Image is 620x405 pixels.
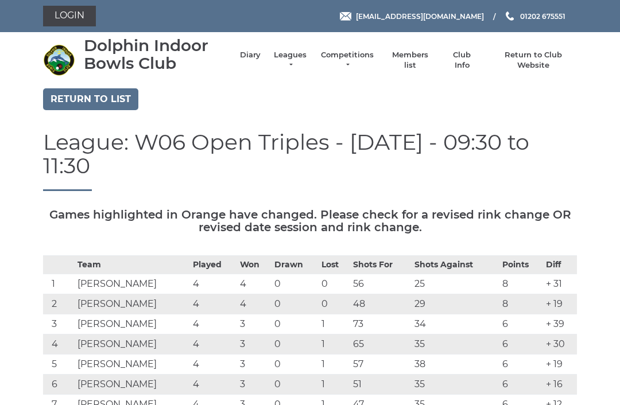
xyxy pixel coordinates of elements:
td: + 19 [543,355,577,375]
td: 0 [319,274,350,294]
td: 1 [43,274,75,294]
a: Competitions [320,50,375,71]
td: 35 [412,375,499,395]
div: Dolphin Indoor Bowls Club [84,37,228,72]
td: 3 [43,314,75,334]
td: 4 [237,294,272,314]
td: 4 [190,274,237,294]
td: 5 [43,355,75,375]
a: Email [EMAIL_ADDRESS][DOMAIN_NAME] [340,11,484,22]
td: [PERSON_NAME] [75,294,191,314]
td: 0 [272,314,319,334]
th: Played [190,256,237,274]
td: 0 [272,294,319,314]
td: [PERSON_NAME] [75,314,191,334]
td: 4 [190,294,237,314]
td: 4 [43,334,75,355]
td: 1 [319,355,350,375]
td: [PERSON_NAME] [75,375,191,395]
th: Shots For [350,256,412,274]
a: Return to Club Website [490,50,577,71]
td: 0 [272,375,319,395]
td: 3 [237,314,272,334]
td: 34 [412,314,499,334]
td: 0 [319,294,350,314]
td: + 19 [543,294,577,314]
a: Club Info [445,50,479,71]
td: 73 [350,314,412,334]
a: Members list [386,50,433,71]
td: 35 [412,334,499,355]
td: 4 [190,334,237,355]
img: Phone us [506,11,514,21]
td: 6 [499,355,543,375]
td: 56 [350,274,412,294]
a: Phone us 01202 675551 [504,11,565,22]
td: 48 [350,294,412,314]
td: 65 [350,334,412,355]
td: 4 [190,355,237,375]
h5: Games highlighted in Orange have changed. Please check for a revised rink change OR revised date ... [43,208,577,233]
th: Diff [543,256,577,274]
td: 6 [499,314,543,334]
td: 1 [319,334,350,355]
td: 57 [350,355,412,375]
td: 4 [190,314,237,334]
td: 4 [237,274,272,294]
td: 1 [319,314,350,334]
td: + 16 [543,375,577,395]
span: 01202 675551 [520,11,565,20]
td: [PERSON_NAME] [75,334,191,355]
td: 0 [272,274,319,294]
img: Dolphin Indoor Bowls Club [43,44,75,76]
td: + 39 [543,314,577,334]
td: 3 [237,375,272,395]
td: 51 [350,375,412,395]
th: Points [499,256,543,274]
a: Leagues [272,50,308,71]
td: 3 [237,334,272,355]
td: + 31 [543,274,577,294]
td: 0 [272,355,319,375]
td: 2 [43,294,75,314]
h1: League: W06 Open Triples - [DATE] - 09:30 to 11:30 [43,130,577,192]
th: Team [75,256,191,274]
td: 38 [412,355,499,375]
td: 25 [412,274,499,294]
td: 0 [272,334,319,355]
td: 4 [190,375,237,395]
td: 29 [412,294,499,314]
td: 6 [499,375,543,395]
td: 6 [499,334,543,355]
th: Drawn [272,256,319,274]
td: 6 [43,375,75,395]
td: + 30 [543,334,577,355]
img: Email [340,12,351,21]
td: 8 [499,294,543,314]
th: Lost [319,256,350,274]
th: Won [237,256,272,274]
a: Return to list [43,88,138,110]
td: 3 [237,355,272,375]
a: Login [43,6,96,26]
td: 8 [499,274,543,294]
td: [PERSON_NAME] [75,274,191,294]
th: Shots Against [412,256,499,274]
a: Diary [240,50,261,60]
td: 1 [319,375,350,395]
td: [PERSON_NAME] [75,355,191,375]
span: [EMAIL_ADDRESS][DOMAIN_NAME] [356,11,484,20]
